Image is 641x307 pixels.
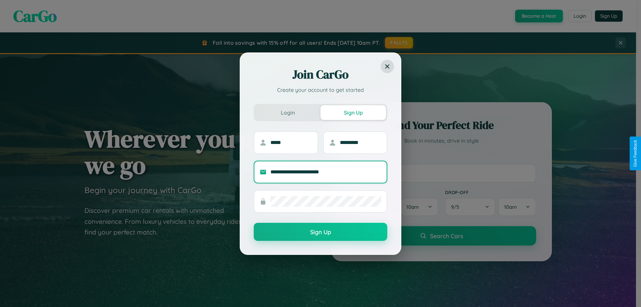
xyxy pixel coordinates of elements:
p: Create your account to get started [254,86,387,94]
button: Sign Up [320,105,386,120]
h2: Join CarGo [254,66,387,83]
button: Sign Up [254,223,387,241]
div: Give Feedback [633,140,638,167]
button: Login [255,105,320,120]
